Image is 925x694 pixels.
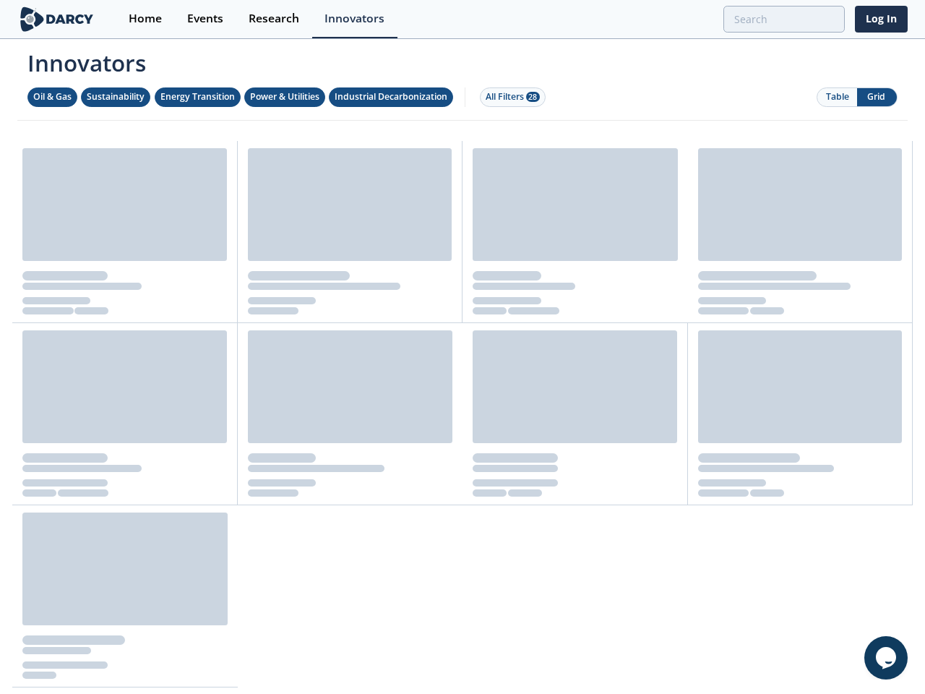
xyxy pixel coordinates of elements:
[864,636,911,680] iframe: chat widget
[17,40,908,80] span: Innovators
[87,90,145,103] div: Sustainability
[81,87,150,107] button: Sustainability
[17,7,96,32] img: logo-wide.svg
[329,87,453,107] button: Industrial Decarbonization
[324,13,384,25] div: Innovators
[33,90,72,103] div: Oil & Gas
[855,6,908,33] a: Log In
[155,87,241,107] button: Energy Transition
[480,87,546,107] button: All Filters 28
[244,87,325,107] button: Power & Utilities
[526,92,540,102] span: 28
[249,13,299,25] div: Research
[335,90,447,103] div: Industrial Decarbonization
[187,13,223,25] div: Events
[27,87,77,107] button: Oil & Gas
[250,90,319,103] div: Power & Utilities
[723,6,845,33] input: Advanced Search
[857,88,897,106] button: Grid
[486,90,540,103] div: All Filters
[129,13,162,25] div: Home
[160,90,235,103] div: Energy Transition
[817,88,857,106] button: Table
